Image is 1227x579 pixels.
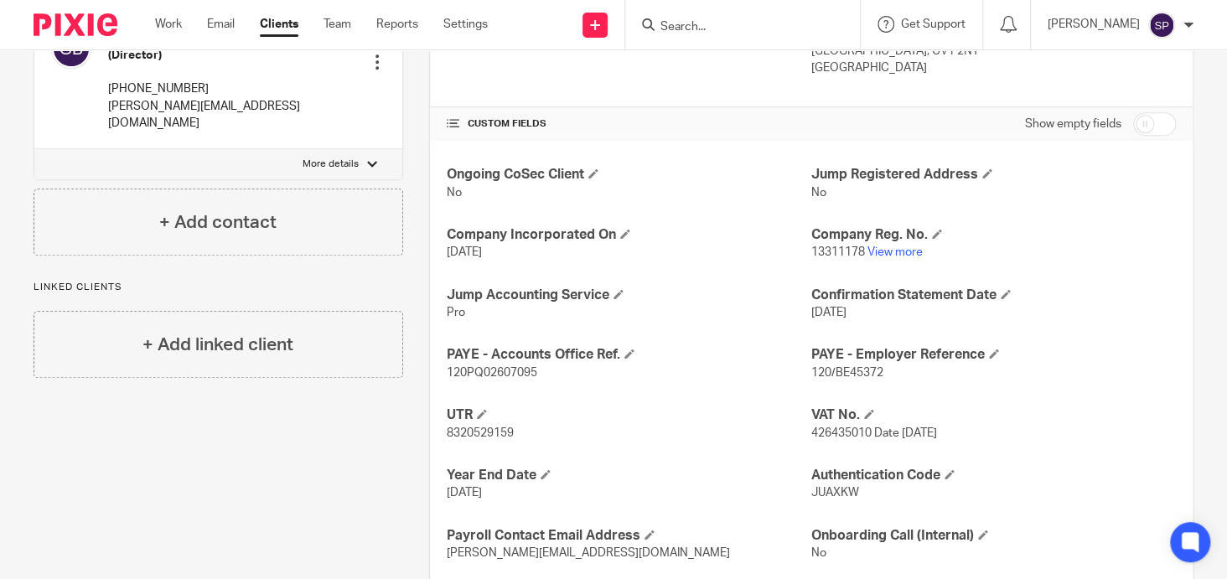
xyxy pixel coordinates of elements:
a: Email [207,16,235,33]
img: Pixie [34,13,117,36]
h4: PAYE - Accounts Office Ref. [447,346,811,364]
a: View more [867,246,923,258]
span: [DATE] [447,487,482,499]
h4: CUSTOM FIELDS [447,117,811,131]
p: [GEOGRAPHIC_DATA] [811,59,1176,76]
h4: VAT No. [811,406,1176,424]
h4: + Add contact [159,209,277,235]
p: [PERSON_NAME] [1048,16,1140,33]
h4: PAYE - Employer Reference [811,346,1176,364]
a: Clients [260,16,298,33]
span: No [447,187,462,199]
span: Get Support [901,18,966,30]
span: [DATE] [447,246,482,258]
span: Pro [447,307,465,318]
a: Reports [376,16,418,33]
span: 120/BE45372 [811,367,883,379]
p: [PHONE_NUMBER] [108,80,342,97]
span: 120PQ02607095 [447,367,537,379]
span: 426435010 Date [DATE] [811,427,937,439]
h4: Jump Registered Address [811,166,1176,184]
span: [PERSON_NAME][EMAIL_ADDRESS][DOMAIN_NAME] [447,547,730,559]
h4: Confirmation Statement Date [811,287,1176,304]
a: Settings [443,16,488,33]
label: Show empty fields [1025,116,1121,132]
h4: Jump Accounting Service [447,287,811,304]
h4: Authentication Code [811,467,1176,484]
h5: (Director) [108,47,342,64]
h4: Company Reg. No. [811,226,1176,244]
h4: UTR [447,406,811,424]
span: [DATE] [811,307,846,318]
a: Work [155,16,182,33]
h4: Onboarding Call (Internal) [811,527,1176,545]
span: JUAXKW [811,487,859,499]
span: 13311178 [811,246,865,258]
span: No [811,547,826,559]
h4: Year End Date [447,467,811,484]
a: Team [324,16,351,33]
h4: Ongoing CoSec Client [447,166,811,184]
h4: Company Incorporated On [447,226,811,244]
h4: Payroll Contact Email Address [447,527,811,545]
p: More details [303,158,359,171]
input: Search [659,20,810,35]
h4: + Add linked client [142,332,293,358]
p: [GEOGRAPHIC_DATA], CV1 2NT [811,43,1176,59]
span: No [811,187,826,199]
span: 8320529159 [447,427,514,439]
p: Linked clients [34,281,403,294]
p: [PERSON_NAME][EMAIL_ADDRESS][DOMAIN_NAME] [108,98,342,132]
img: svg%3E [1148,12,1175,39]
